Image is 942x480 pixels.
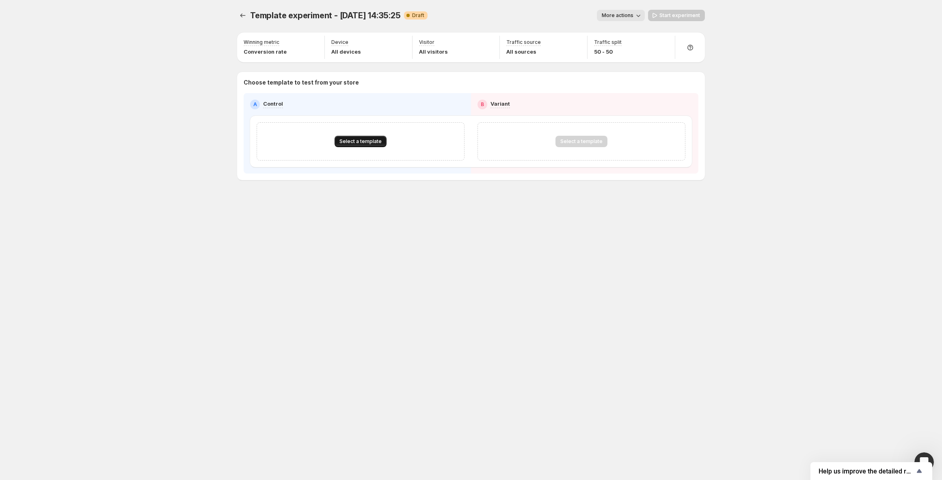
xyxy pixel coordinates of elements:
div: Close [140,13,154,28]
button: Experiments [237,10,248,21]
span: Draft [412,12,424,19]
img: Profile image for Antony [16,13,32,29]
h2: B [481,101,484,108]
p: Traffic split [594,39,622,46]
span: Template experiment - [DATE] 14:35:25 [250,11,401,20]
p: All visitors [419,48,448,56]
p: Hi [PERSON_NAME] [16,58,146,72]
p: Control [263,100,283,108]
button: More actions [597,10,645,21]
div: Send us a messageWe'll be back online [DATE] [8,96,154,126]
span: More actions [602,12,633,19]
button: Select a template [335,136,387,147]
p: How can we help? [16,72,146,85]
span: Help us improve the detailed report for A/B campaigns [819,467,914,475]
div: Send us a message [17,102,136,111]
h2: A [253,101,257,108]
p: Conversion rate [244,48,287,56]
div: We'll be back online [DATE] [17,111,136,119]
p: Winning metric [244,39,279,46]
p: 50 - 50 [594,48,622,56]
iframe: Intercom live chat [914,452,934,472]
button: Show survey - Help us improve the detailed report for A/B campaigns [819,466,924,476]
p: Variant [490,100,510,108]
p: Traffic source [506,39,541,46]
span: Messages [108,274,136,280]
p: Device [331,39,348,46]
p: All sources [506,48,541,56]
p: Choose template to test from your store [244,78,698,87]
span: Home [31,274,50,280]
button: Messages [81,254,162,286]
span: Select a template [339,138,382,145]
p: All devices [331,48,361,56]
p: Visitor [419,39,434,46]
